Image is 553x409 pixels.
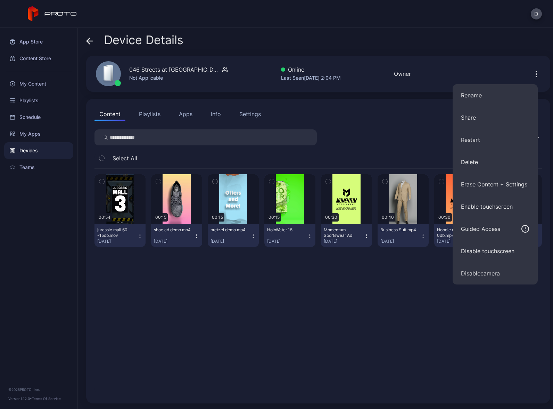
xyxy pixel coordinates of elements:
[174,107,197,121] button: Apps
[94,107,125,121] button: Content
[378,224,429,247] button: Business Suit.mp4[DATE]
[4,92,73,109] a: Playlists
[453,84,538,106] button: Rename
[134,107,165,121] button: Playlists
[394,70,411,78] div: Owner
[321,224,372,247] button: Momentum Sportswear Ad[DATE]
[154,239,194,244] div: [DATE]
[453,218,538,240] button: Guided Access
[206,107,226,121] button: Info
[264,224,315,247] button: HoloWater 15[DATE]
[380,227,419,233] div: Business Suit.mp4
[453,195,538,218] button: Enable touchscreen
[461,225,500,233] div: Guided Access
[380,239,420,244] div: [DATE]
[434,224,485,247] button: Hoodie demo 0db.mp4[DATE]
[211,227,249,233] div: pretzel demo.mp4
[453,262,538,284] button: Disablecamera
[453,129,538,151] button: Restart
[32,396,61,401] a: Terms Of Service
[4,109,73,126] a: Schedule
[94,224,146,247] button: jurassic mall 60 -15db.mov[DATE]
[208,224,259,247] button: pretzel demo.mp4[DATE]
[281,65,341,74] div: Online
[4,142,73,159] a: Devices
[453,106,538,129] button: Share
[267,239,307,244] div: [DATE]
[154,227,192,233] div: shoe ad demo.mp4
[4,75,73,92] a: My Content
[234,107,266,121] button: Settings
[453,151,538,173] button: Delete
[104,33,183,47] span: Device Details
[211,110,221,118] div: Info
[8,396,32,401] span: Version 1.12.0 •
[97,227,135,238] div: jurassic mall 60 -15db.mov
[113,154,137,162] span: Select All
[4,33,73,50] a: App Store
[453,240,538,262] button: Disable touchscreen
[437,227,475,238] div: Hoodie demo 0db.mp4
[129,74,228,82] div: Not Applicable
[239,110,261,118] div: Settings
[281,74,341,82] div: Last Seen [DATE] 2:04 PM
[8,387,69,392] div: © 2025 PROTO, Inc.
[324,239,364,244] div: [DATE]
[437,239,477,244] div: [DATE]
[211,239,250,244] div: [DATE]
[151,224,202,247] button: shoe ad demo.mp4[DATE]
[453,173,538,195] button: Erase Content + Settings
[129,65,220,74] div: 046 Streets at [GEOGRAPHIC_DATA]
[4,126,73,142] a: My Apps
[97,239,137,244] div: [DATE]
[531,8,542,19] button: D
[4,50,73,67] a: Content Store
[267,227,305,233] div: HoloWater 15
[4,159,73,176] a: Teams
[324,227,362,238] div: Momentum Sportswear Ad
